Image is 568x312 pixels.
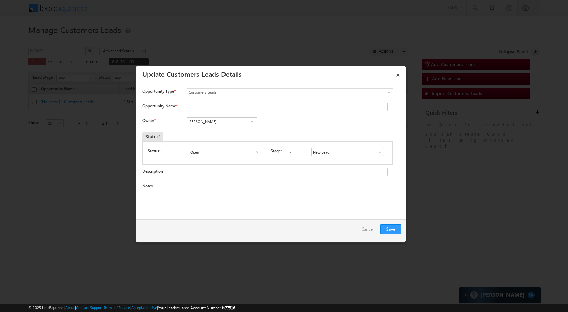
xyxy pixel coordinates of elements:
label: Status [148,148,159,154]
input: Type to Search [189,148,261,156]
span: Your Leadsquared Account Number is [158,305,235,310]
input: Type to Search [311,148,384,156]
label: Notes [142,183,153,188]
a: Contact Support [76,305,103,310]
a: About [65,305,75,310]
span: Opportunity Type [142,88,174,94]
button: Save [380,224,401,234]
label: Opportunity Name [142,103,177,109]
a: Terms of Service [104,305,130,310]
label: Description [142,169,163,174]
input: Type to Search [187,117,257,125]
a: Show All Items [247,118,256,125]
label: Stage [270,148,281,154]
label: Owner [142,118,156,123]
a: Cancel [362,224,377,237]
span: 77516 [225,305,235,310]
a: Show All Items [251,149,260,155]
span: Customers Leads [187,89,365,95]
a: × [392,68,404,80]
a: Update Customers Leads Details [142,69,242,78]
a: Acceptable Use [131,305,157,310]
a: Show All Items [374,149,382,155]
div: Status [142,132,163,141]
a: Customers Leads [187,88,393,96]
span: © 2025 LeadSquared | | | | | [28,305,235,311]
